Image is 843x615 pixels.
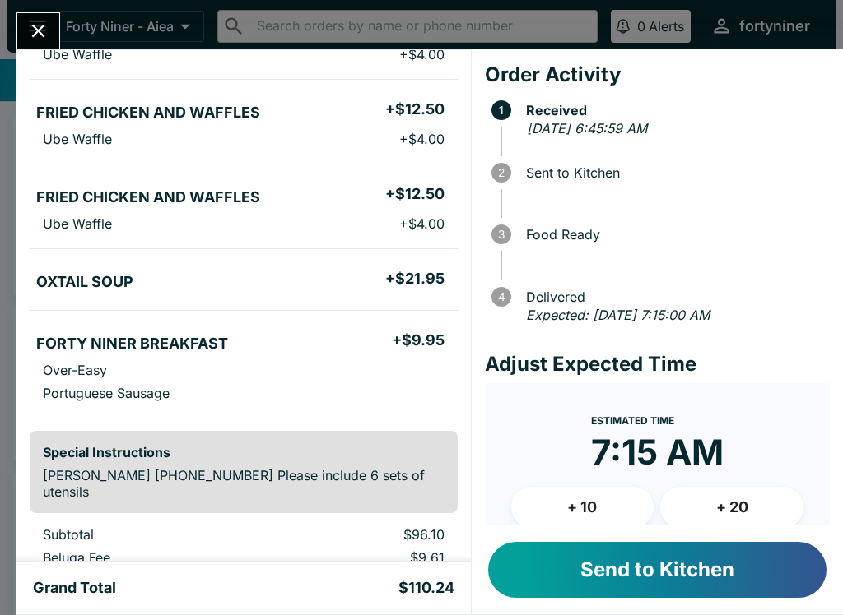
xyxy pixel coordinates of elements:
em: Expected: [DATE] 7:15:00 AM [526,307,710,323]
h4: Adjust Expected Time [485,352,830,377]
p: Ube Waffle [43,215,112,232]
p: Over-Easy [43,362,107,378]
h5: + $12.50 [385,99,445,119]
span: Sent to Kitchen [518,165,830,180]
span: Estimated Time [591,414,674,427]
h5: OXTAIL SOUP [36,272,133,292]
h5: $110.24 [398,578,454,598]
button: + 10 [511,487,654,528]
p: Subtotal [43,526,263,543]
h5: Grand Total [33,578,116,598]
button: Close [17,13,59,49]
h5: + $21.95 [385,269,445,289]
h5: FRIED CHICKEN AND WAFFLES [36,187,260,207]
span: Food Ready [518,227,830,242]
h6: Special Instructions [43,444,445,460]
em: [DATE] 6:45:59 AM [527,120,647,136]
text: 4 [497,290,505,303]
p: Beluga Fee [43,549,263,566]
button: + 20 [660,487,803,528]
h5: + $9.95 [392,331,445,350]
span: Delivered [518,289,830,304]
button: Send to Kitchen [488,542,827,598]
h5: + $12.50 [385,184,445,204]
text: 2 [498,166,505,179]
p: + $4.00 [399,131,445,147]
text: 1 [499,104,504,117]
h5: FORTY NINER BREAKFAST [36,334,228,354]
span: Received [518,103,830,118]
p: $96.10 [289,526,445,543]
p: Ube Waffle [43,46,112,62]
p: Portuguese Sausage [43,385,170,401]
p: + $4.00 [399,46,445,62]
h5: FRIED CHICKEN AND WAFFLES [36,103,260,123]
h4: Order Activity [485,62,830,87]
text: 3 [498,228,505,241]
p: [PERSON_NAME] [PHONE_NUMBER] Please include 6 sets of utensils [43,467,445,500]
p: Ube Waffle [43,131,112,147]
p: $9.61 [289,549,445,566]
p: + $4.00 [399,215,445,232]
time: 7:15 AM [591,431,724,474]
